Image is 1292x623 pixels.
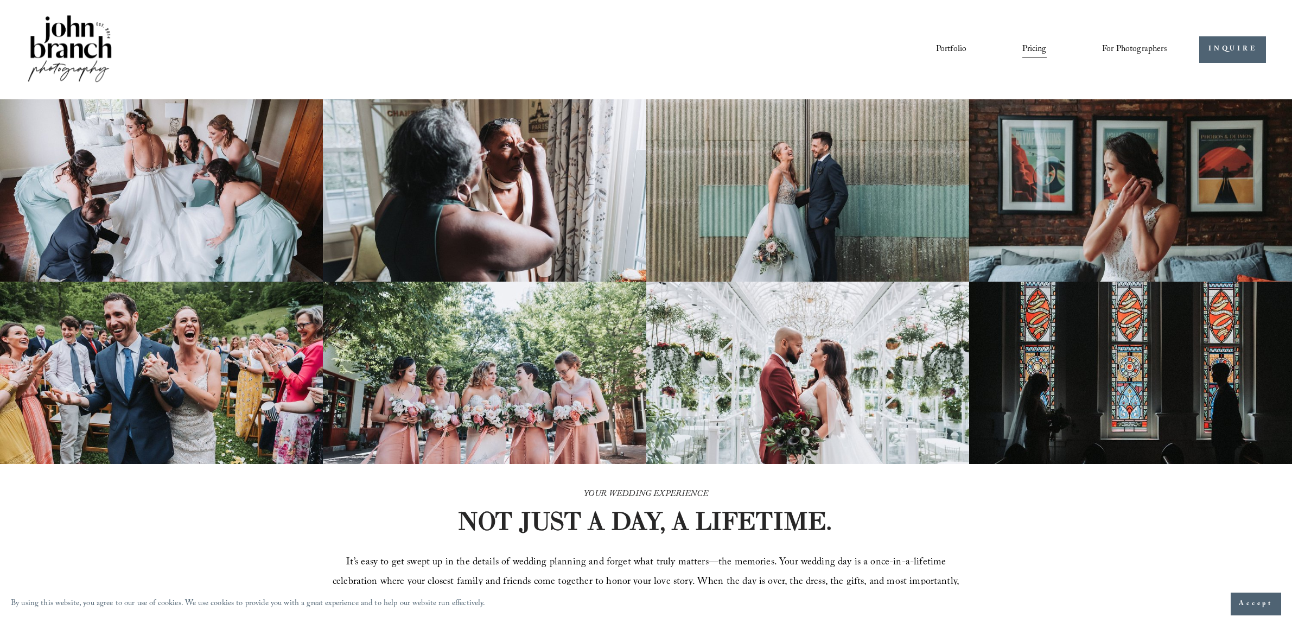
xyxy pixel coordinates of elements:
[323,282,646,464] img: A bride and four bridesmaids in pink dresses, holding bouquets with pink and white flowers, smili...
[1199,36,1266,63] a: INQUIRE
[1102,41,1167,58] span: For Photographers
[457,505,832,537] strong: NOT JUST A DAY, A LIFETIME.
[936,40,966,59] a: Portfolio
[1022,40,1047,59] a: Pricing
[26,13,114,86] img: John Branch IV Photography
[1102,40,1167,59] a: folder dropdown
[646,99,969,282] img: A bride and groom standing together, laughing, with the bride holding a bouquet in front of a cor...
[333,555,962,611] span: It’s easy to get swept up in the details of wedding planning and forget what truly matters—the me...
[11,596,486,612] p: By using this website, you agree to our use of cookies. We use cookies to provide you with a grea...
[969,282,1292,464] img: Silhouettes of a bride and groom facing each other in a church, with colorful stained glass windo...
[646,282,969,464] img: Bride and groom standing in an elegant greenhouse with chandeliers and lush greenery.
[323,99,646,282] img: Woman applying makeup to another woman near a window with floral curtains and autumn flowers.
[969,99,1292,282] img: Bride adjusting earring in front of framed posters on a brick wall.
[1239,599,1273,609] span: Accept
[584,487,708,502] em: YOUR WEDDING EXPERIENCE
[1231,593,1281,615] button: Accept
